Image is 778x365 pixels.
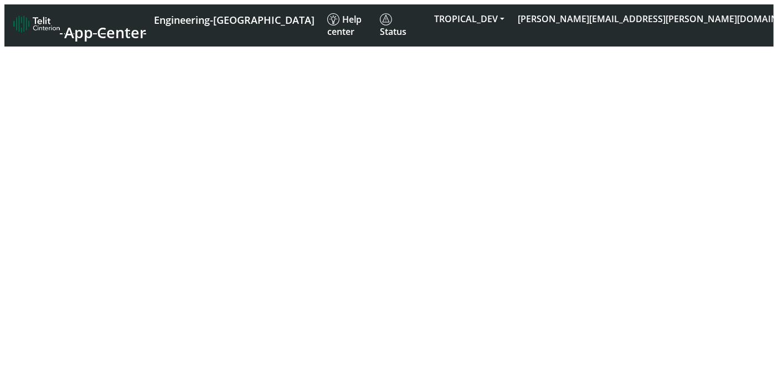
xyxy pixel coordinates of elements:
[375,9,427,42] a: Status
[327,13,339,25] img: knowledge.svg
[380,13,392,25] img: status.svg
[153,9,314,29] a: Your current platform instance
[64,22,146,43] span: App Center
[380,13,406,38] span: Status
[13,15,60,33] img: logo-telit-cinterion-gw-new.png
[327,13,362,38] span: Help center
[154,13,315,27] span: Engineering-[GEOGRAPHIC_DATA]
[427,9,511,29] button: TROPICAL_DEV
[323,9,375,42] a: Help center
[13,12,145,39] a: App Center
